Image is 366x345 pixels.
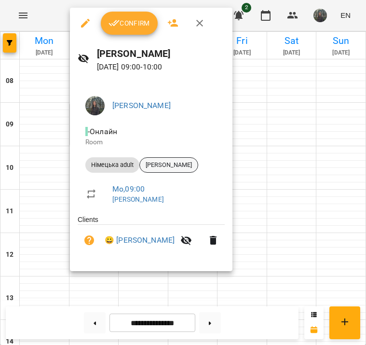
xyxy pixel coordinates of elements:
a: Mo , 09:00 [112,184,145,193]
a: [PERSON_NAME] [112,101,171,110]
a: 😀 [PERSON_NAME] [105,235,175,246]
div: [PERSON_NAME] [139,157,198,173]
span: [PERSON_NAME] [140,161,198,169]
span: Німецька adult [85,161,139,169]
ul: Clients [78,215,225,260]
a: [PERSON_NAME] [112,195,164,203]
span: Confirm [108,17,150,29]
span: - Онлайн [85,127,119,136]
button: Unpaid. Bill the attendance? [78,229,101,252]
h6: [PERSON_NAME] [97,46,225,61]
p: Room [85,138,217,147]
img: fc30e8fe739587b31d91b7996cddffa1.jpg [85,96,105,115]
p: [DATE] 09:00 - 10:00 [97,61,225,73]
button: Confirm [101,12,158,35]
